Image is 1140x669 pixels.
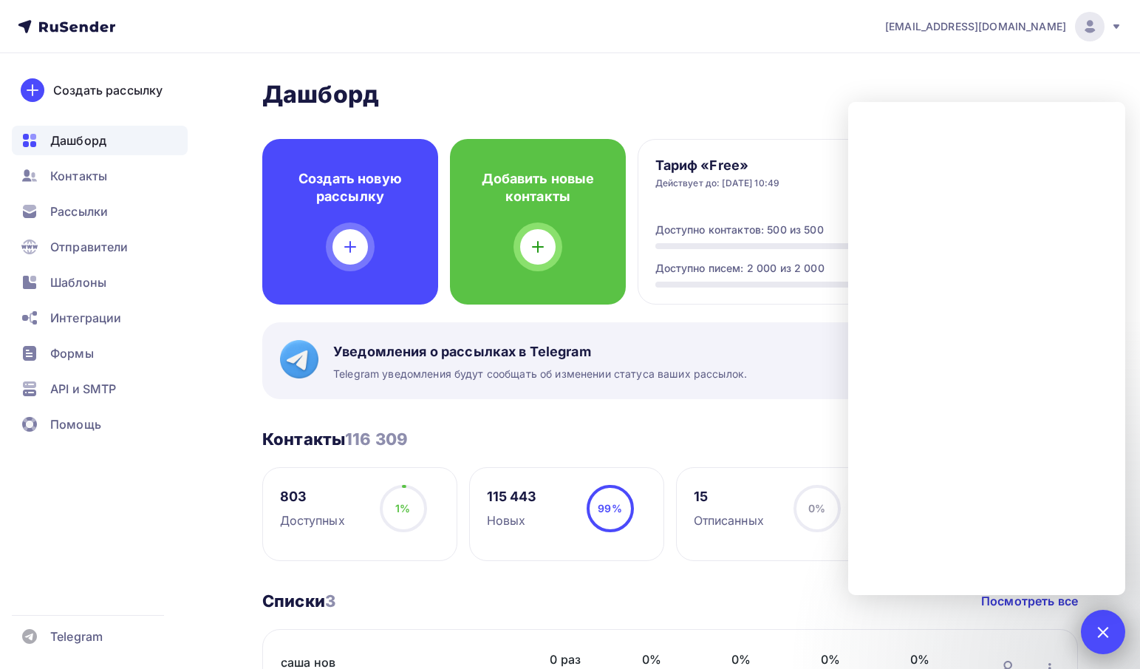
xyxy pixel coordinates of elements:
div: Новых [487,512,537,529]
h2: Дашборд [262,80,1078,109]
a: [EMAIL_ADDRESS][DOMAIN_NAME] [885,12,1122,41]
span: Telegram уведомления будут сообщать об изменении статуса ваших рассылок. [333,367,747,381]
span: Рассылки [50,203,108,220]
span: 0 раз [550,651,612,668]
div: Доступных [280,512,345,529]
a: Рассылки [12,197,188,226]
span: Интеграции [50,309,121,327]
span: Telegram [50,628,103,645]
div: Доступно контактов: 500 из 500 [655,223,824,237]
span: 0% [821,651,881,668]
span: 0% [910,651,970,668]
a: Дашборд [12,126,188,155]
h4: Создать новую рассылку [286,170,414,206]
span: 116 309 [345,429,408,449]
span: 99% [598,502,621,515]
h3: Списки [262,591,335,611]
div: 115 443 [487,488,537,506]
h3: Контакты [262,429,408,449]
div: Создать рассылку [53,81,163,99]
a: Контакты [12,161,188,191]
a: Отправители [12,232,188,262]
span: 0% [808,502,825,515]
h4: Тариф «Free» [655,157,780,174]
span: Контакты [50,167,107,185]
a: Шаблоны [12,268,188,297]
span: 0% [642,651,702,668]
span: Шаблоны [50,274,106,291]
span: 3 [325,591,335,611]
span: API и SMTP [50,380,116,398]
div: Доступно писем: 2 000 из 2 000 [655,261,825,276]
span: Дашборд [50,132,106,149]
h4: Добавить новые контакты [474,170,602,206]
div: 803 [280,488,345,506]
span: 0% [731,651,791,668]
span: Отправители [50,238,129,256]
span: 1% [395,502,410,515]
a: Формы [12,339,188,368]
span: Помощь [50,415,101,433]
span: Формы [50,344,94,362]
a: Посмотреть все [981,592,1078,610]
span: Уведомления о рассылках в Telegram [333,343,747,361]
div: Действует до: [DATE] 10:49 [655,177,780,189]
div: 15 [694,488,764,506]
div: Отписанных [694,512,764,529]
span: [EMAIL_ADDRESS][DOMAIN_NAME] [885,19,1066,34]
